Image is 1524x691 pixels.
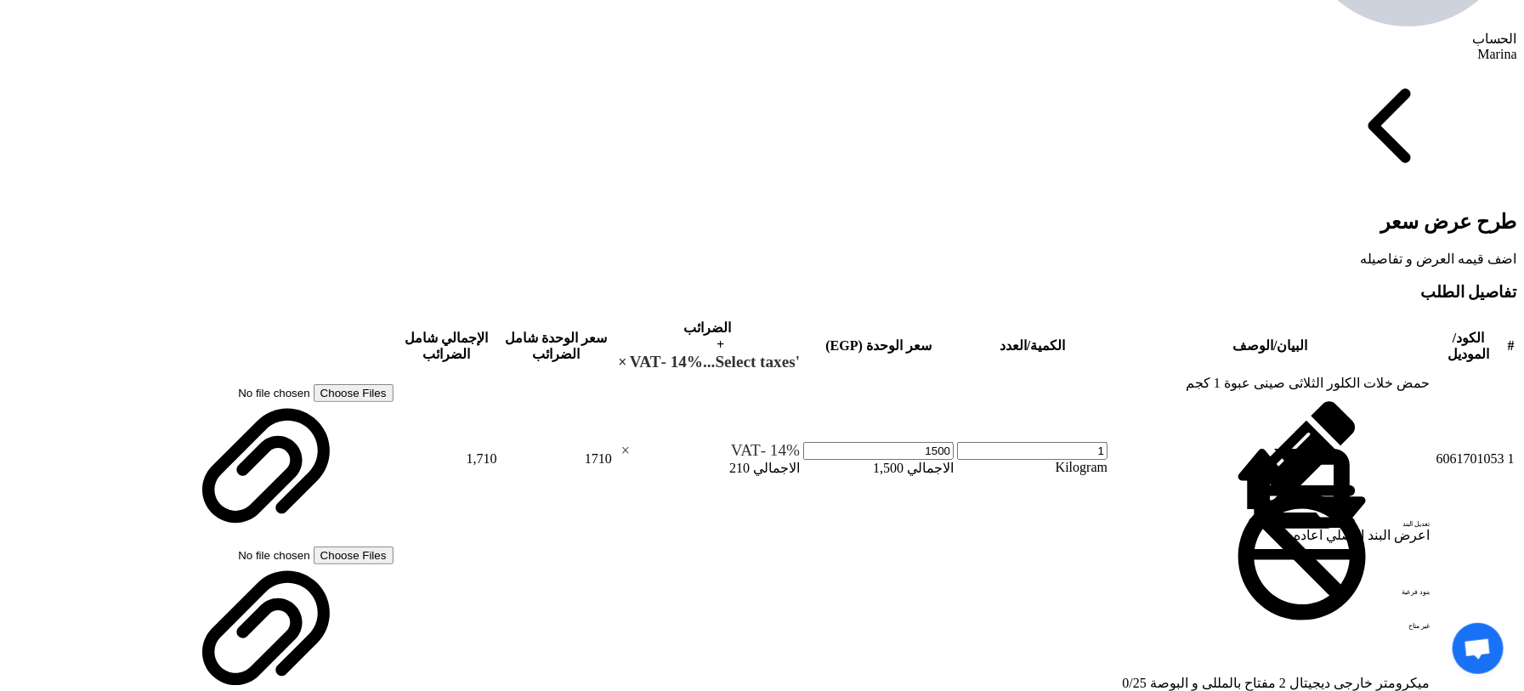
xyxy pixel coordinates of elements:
[1056,460,1108,474] span: Kilogram
[956,319,1108,372] th: الكمية/العدد
[615,441,800,460] ng-select: VAT
[615,319,801,372] th: الضرائب
[7,210,1517,234] h2: طرح عرض سعر
[7,31,1517,47] div: الحساب
[1321,493,1430,527] div: غير متاح
[7,47,1517,62] div: Marina
[500,374,613,544] td: 1710
[1507,319,1516,372] th: #
[957,442,1108,460] input: RFQ_STEP1.ITEMS.2.AMOUNT_TITLE
[717,337,724,352] span: +
[1110,319,1431,372] th: البيان/الوصف
[802,319,955,372] th: سعر الوحدة (EGP)
[1432,374,1505,544] td: 6061701053
[1294,528,1323,542] span: اعاده
[1321,391,1430,425] div: تعديل البند
[753,461,800,475] span: الاجمالي
[1326,528,1430,542] span: اعرض البند الاصلي
[7,251,1517,267] div: اضف قيمه العرض و تفاصيله
[1111,375,1430,391] div: حمض خلات الكلور الثلاثى صينى عبوة 1 كجم
[615,353,630,371] span: Clear all
[1453,623,1504,674] a: Open chat
[873,461,904,475] span: 1,500
[7,283,1517,302] h3: تفاصيل الطلب
[621,443,630,458] span: ×
[618,354,626,370] span: ×
[907,461,954,475] span: الاجمالي
[1321,459,1430,493] div: بنود فرعية
[615,441,630,460] span: Clear all
[396,319,498,372] th: الإجمالي شامل الضرائب
[803,442,954,460] input: أدخل سعر الوحدة
[467,451,497,466] span: 1,710
[1321,425,1430,459] div: اقترح بدائل
[500,319,613,372] th: سعر الوحدة شامل الضرائب
[1432,319,1505,372] th: الكود/الموديل
[729,461,750,475] span: 210
[1507,374,1516,544] td: 1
